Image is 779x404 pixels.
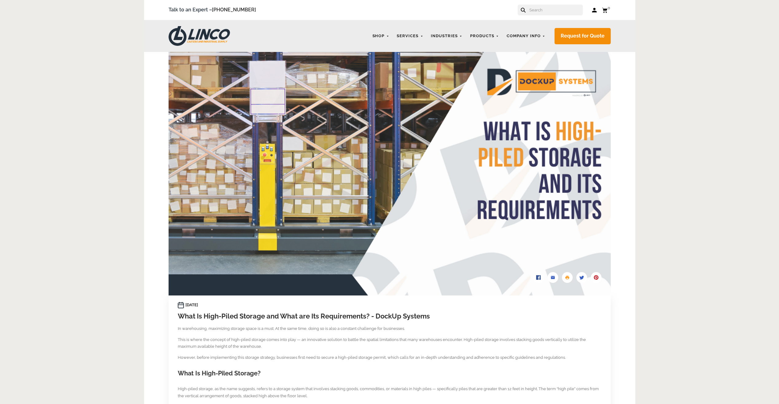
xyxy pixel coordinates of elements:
p: This is where the concept of high-piled storage comes into play — an innovative solution to battl... [178,336,602,351]
span: 0 [608,6,610,10]
h1: What Is High-Piled Storage and What are Its Requirements? - DockUp Systems [178,311,602,321]
a: Industries [428,30,465,42]
span: Talk to an Expert – [169,6,256,14]
a: Log in [592,7,597,13]
p: In warehousing, maximizing storage space is a must. At the same time, doing so is also a constant... [178,325,602,332]
input: Search [529,5,583,15]
p: High-piled storage, as the name suggests, refers to a storage system that involves stacking goods... [178,386,602,400]
a: Products [467,30,502,42]
a: Company Info [504,30,548,42]
a: Request for Quote [555,28,611,44]
a: [PHONE_NUMBER] [212,7,256,13]
time: [DATE] [185,302,198,308]
a: Services [394,30,426,42]
a: Shop [369,30,392,42]
img: LINCO CASTERS & INDUSTRIAL SUPPLY [169,26,230,46]
p: However, before implementing this storage strategy, businesses first need to secure a high-piled ... [178,354,602,361]
h2: What Is High-Piled Storage? [178,369,602,378]
a: 0 [602,6,611,14]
